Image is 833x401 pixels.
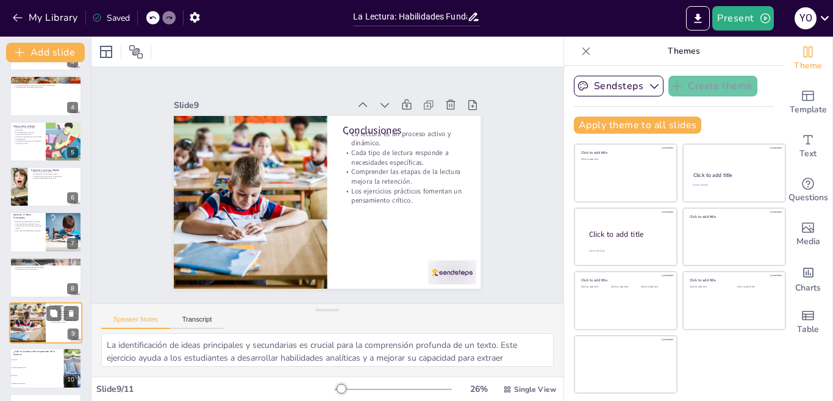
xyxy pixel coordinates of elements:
div: Add images, graphics, shapes or video [784,212,832,256]
p: La clasificación de la lectura es diversa. [13,87,78,89]
div: Click to add title [693,172,774,179]
div: https://cdn.sendsteps.com/images/logo/sendsteps_logo_white.pnghttps://cdn.sendsteps.com/images/lo... [10,167,82,207]
p: Localización de información clave. [31,173,78,175]
div: 8 [67,283,78,294]
p: Consolidación de la comprensión. [13,264,78,266]
div: https://cdn.sendsteps.com/images/logo/sendsteps_logo_white.pnghttps://cdn.sendsteps.com/images/lo... [9,302,82,344]
span: Theme [794,59,822,73]
p: La lectura propiamente dicha implica decodificación. [13,135,42,140]
div: 10 [10,348,82,388]
p: La lectura es un proceso activo y dinámico. [346,131,470,162]
p: Tipos de Lectura [13,78,78,81]
div: Click to add text [690,286,728,289]
span: Poslectura [12,375,63,376]
div: Click to add title [581,278,668,283]
p: La lectura puede ser oral o silenciosa. [13,82,78,85]
div: Add ready made slides [784,81,832,125]
div: 6 [67,192,78,203]
p: Cada tipo de lectura responde a necesidades específicas. [345,150,468,182]
button: Y O [795,6,817,31]
span: Charts [795,281,821,295]
p: La poslectura permite la formulación de juicios críticos. [13,140,42,145]
div: Click to add body [589,250,666,253]
div: Click to add text [581,158,668,161]
span: Lectura propiamente dicha [12,367,63,368]
p: Cada tipo de lectura responde a diferentes necesidades. [13,84,78,87]
button: Export to PowerPoint [686,6,710,31]
div: Click to add text [581,286,609,289]
div: Click to add text [693,184,774,187]
p: Los ejercicios prácticos fomentan un pensamiento crítico. [49,319,79,323]
div: https://cdn.sendsteps.com/images/logo/sendsteps_logo_white.pnghttps://cdn.sendsteps.com/images/lo... [10,76,82,116]
span: Position [129,45,143,59]
p: Los ejercicios prácticos fomentan un pensamiento crítico. [341,188,465,220]
div: 5 [67,147,78,158]
button: Delete Slide [64,306,79,320]
p: Ejercicio 1: Lectura Rápida [31,168,78,172]
button: Transcript [170,316,224,329]
div: 7 [67,238,78,249]
div: https://cdn.sendsteps.com/images/logo/sendsteps_logo_white.pnghttps://cdn.sendsteps.com/images/lo... [10,212,82,252]
p: ¿Cuál es la etapa más importante de la lectura? [13,349,60,356]
div: Click to add title [581,150,668,155]
p: Etapas de la Lectura [13,124,42,128]
div: 3 [67,56,78,67]
p: La lectura es un proceso activo y dinámico. [49,305,79,309]
div: Click to add title [589,229,667,240]
p: Ejercicio de identificación de ideas. [13,221,42,223]
input: Insert title [353,8,467,26]
span: Template [790,103,827,117]
div: Add text boxes [784,125,832,168]
div: Click to add text [737,286,776,289]
div: https://cdn.sendsteps.com/images/logo/sendsteps_logo_white.pnghttps://cdn.sendsteps.com/images/lo... [10,121,82,162]
p: En la prelectura se activan conocimientos previos. [13,131,42,135]
p: Ejercicio de organizador gráfico. [13,262,78,264]
p: Practicar habilidades de lectura. [31,178,78,180]
p: Visualización de la información. [13,269,78,271]
p: Comprender las etapas de la lectura mejora la retención. [343,169,467,201]
p: Cada tipo de lectura responde a necesidades específicas. [49,310,79,314]
button: Speaker Notes [101,316,170,329]
div: 10 [63,374,78,385]
p: Importancia de Internet en la educación. [31,175,78,178]
p: Fomento de la responsabilidad ecológica. [13,266,78,269]
div: Change the overall theme [784,37,832,81]
p: Comprender las etapas de la lectura mejora la retención. [49,314,79,319]
div: Click to add title [690,278,777,283]
p: Conclusiones [49,304,79,308]
div: Slide 9 / 11 [96,383,335,395]
button: Present [712,6,773,31]
div: Click to add title [690,214,777,219]
p: Ejercicio 3: Organizador Gráfico [13,259,78,262]
div: Saved [92,12,130,24]
p: Ejercicio 2: Ideas Principales [13,213,42,220]
div: Add a table [784,300,832,344]
div: 4 [67,102,78,113]
span: Text [799,147,817,161]
p: Fomento del pensamiento crítico. [13,223,42,225]
textarea: La lectura no es un acto pasivo; implica un compromiso activo del lector. Este enfoque es crucial... [101,333,554,367]
div: 9 [68,329,79,340]
p: Desarrollo de habilidades analíticas. [13,229,42,232]
div: 26 % [464,383,493,395]
button: Apply theme to all slides [574,117,701,134]
button: Add slide [6,43,85,62]
p: Themes [596,37,771,66]
div: https://cdn.sendsteps.com/images/logo/sendsteps_logo_white.pnghttps://cdn.sendsteps.com/images/lo... [10,258,82,298]
button: Sendsteps [574,76,663,96]
p: Ejercicio de lectura rápida. [31,171,78,173]
span: Questions [788,191,828,204]
p: La lectura tiene tres etapas principales. [13,126,42,131]
div: Slide 9 [183,84,359,114]
span: Prelectura [12,359,63,360]
button: My Library [9,8,83,27]
div: Click to add text [641,286,668,289]
span: Table [797,323,819,336]
div: Layout [96,42,116,62]
span: Ninguna de las anteriores [12,383,63,384]
p: Comprensión más allá del contenido literal. [13,225,42,229]
p: La lectura se clasifica según su finalidad. [13,80,78,82]
span: Media [796,235,820,248]
span: Single View [514,385,556,394]
div: Click to add text [611,286,638,289]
